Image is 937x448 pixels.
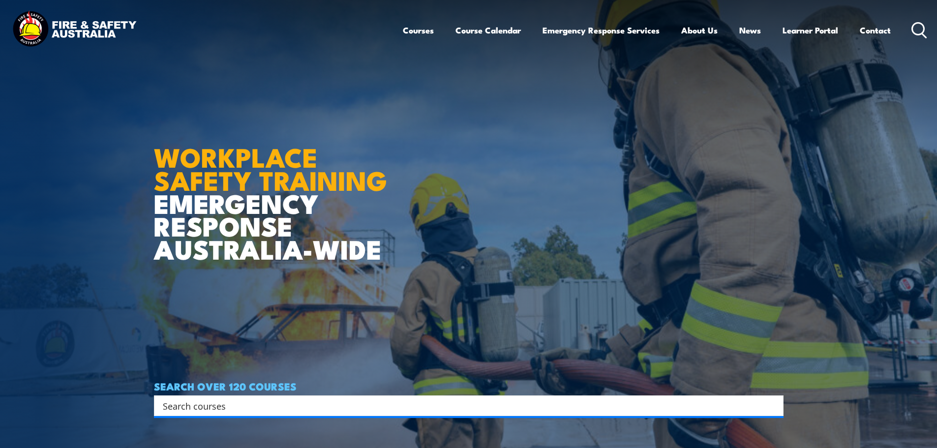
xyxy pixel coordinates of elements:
[766,399,780,413] button: Search magnifier button
[165,399,764,413] form: Search form
[154,120,394,260] h1: EMERGENCY RESPONSE AUSTRALIA-WIDE
[739,17,761,43] a: News
[154,136,387,200] strong: WORKPLACE SAFETY TRAINING
[403,17,434,43] a: Courses
[163,398,762,413] input: Search input
[681,17,718,43] a: About Us
[860,17,891,43] a: Contact
[455,17,521,43] a: Course Calendar
[154,381,784,391] h4: SEARCH OVER 120 COURSES
[783,17,838,43] a: Learner Portal
[543,17,660,43] a: Emergency Response Services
